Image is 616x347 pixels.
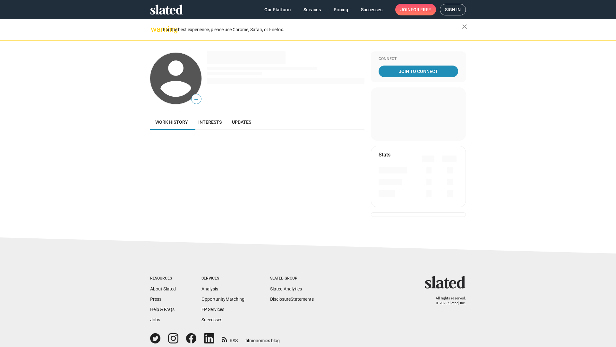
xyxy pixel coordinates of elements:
a: Pricing [329,4,353,15]
a: Sign in [440,4,466,15]
p: All rights reserved. © 2025 Slated, Inc. [429,296,466,306]
a: Join To Connect [379,66,458,77]
mat-icon: close [461,23,468,31]
div: Slated Group [270,276,314,281]
div: Services [201,276,244,281]
span: Join To Connect [380,66,457,77]
a: DisclosureStatements [270,297,314,302]
a: filmonomics blog [245,333,280,344]
a: Analysis [201,286,218,291]
span: Services [304,4,321,15]
div: For the best experience, please use Chrome, Safari, or Firefox. [163,25,462,34]
div: Connect [379,57,458,62]
a: About Slated [150,286,176,291]
span: Our Platform [264,4,291,15]
a: RSS [222,334,238,344]
a: Press [150,297,161,302]
a: Updates [227,114,256,130]
span: Interests [198,120,222,125]
span: Successes [361,4,382,15]
a: Work history [150,114,193,130]
a: Jobs [150,317,160,322]
span: — [192,95,201,103]
a: Slated Analytics [270,286,302,291]
a: Successes [356,4,388,15]
a: OpportunityMatching [201,297,244,302]
span: Work history [155,120,188,125]
div: Resources [150,276,176,281]
a: EP Services [201,307,224,312]
a: Our Platform [259,4,296,15]
mat-card-title: Stats [379,151,390,158]
a: Interests [193,114,227,130]
span: Join [400,4,431,15]
span: for free [411,4,431,15]
a: Help & FAQs [150,307,175,312]
span: Updates [232,120,251,125]
span: film [245,338,253,343]
mat-icon: warning [151,25,158,33]
span: Pricing [334,4,348,15]
a: Successes [201,317,222,322]
span: Sign in [445,4,461,15]
a: Services [298,4,326,15]
a: Joinfor free [395,4,436,15]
